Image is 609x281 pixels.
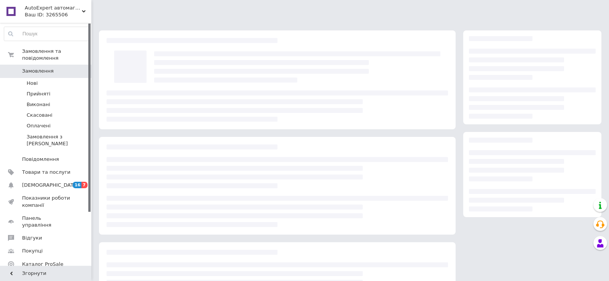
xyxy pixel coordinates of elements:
[27,101,50,108] span: Виконані
[27,80,38,87] span: Нові
[25,11,91,18] div: Ваш ID: 3265506
[27,133,89,147] span: Замовлення з [PERSON_NAME]
[22,169,70,176] span: Товари та послуги
[22,235,42,241] span: Відгуки
[22,261,63,268] span: Каталог ProSale
[73,182,81,188] span: 16
[22,68,54,75] span: Замовлення
[22,48,91,62] span: Замовлення та повідомлення
[4,27,89,41] input: Пошук
[81,182,88,188] span: 7
[22,182,78,189] span: [DEMOGRAPHIC_DATA]
[22,215,70,229] span: Панель управління
[22,248,43,254] span: Покупці
[27,112,53,119] span: Скасовані
[27,122,51,129] span: Оплачені
[22,195,70,208] span: Показники роботи компанії
[25,5,82,11] span: АutoExpert автомагазин в Вінниці
[22,156,59,163] span: Повідомлення
[27,90,50,97] span: Прийняті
